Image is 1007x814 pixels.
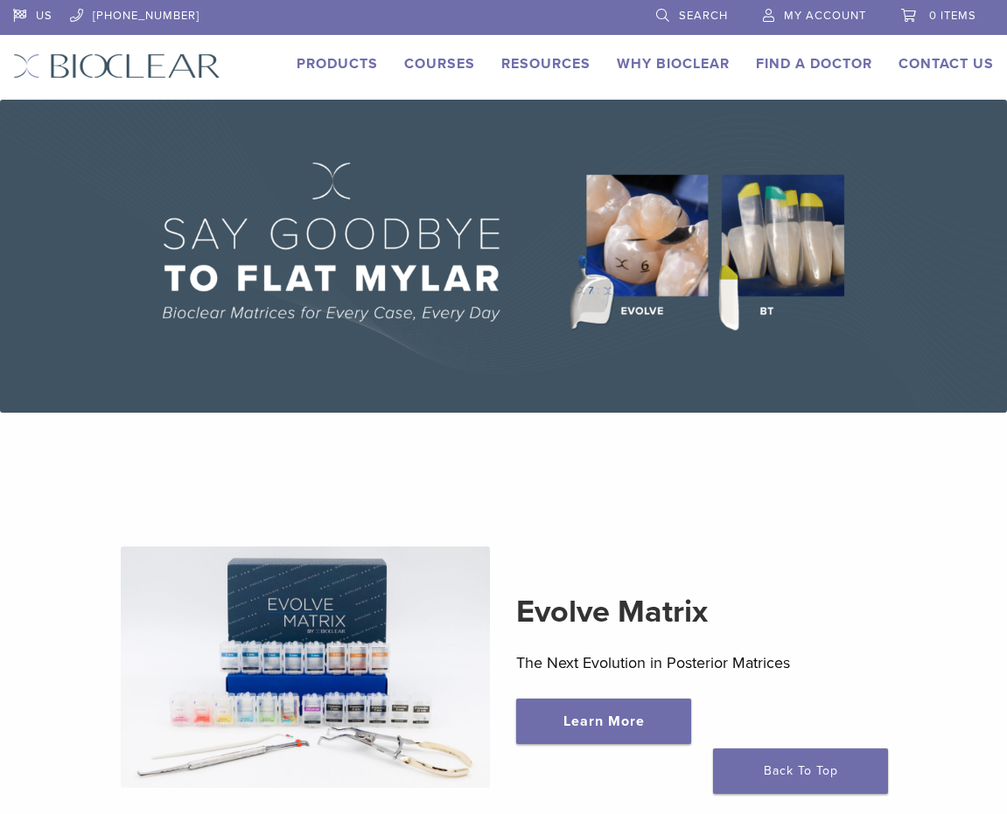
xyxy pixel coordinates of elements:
[404,55,475,73] a: Courses
[13,53,220,79] img: Bioclear
[713,748,888,794] a: Back To Top
[756,55,872,73] a: Find A Doctor
[617,55,730,73] a: Why Bioclear
[516,699,691,744] a: Learn More
[929,9,976,23] span: 0 items
[297,55,378,73] a: Products
[679,9,728,23] span: Search
[121,546,490,787] img: Evolve Matrix
[501,55,591,73] a: Resources
[784,9,866,23] span: My Account
[516,591,885,633] h2: Evolve Matrix
[516,650,885,676] p: The Next Evolution in Posterior Matrices
[899,55,994,73] a: Contact Us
